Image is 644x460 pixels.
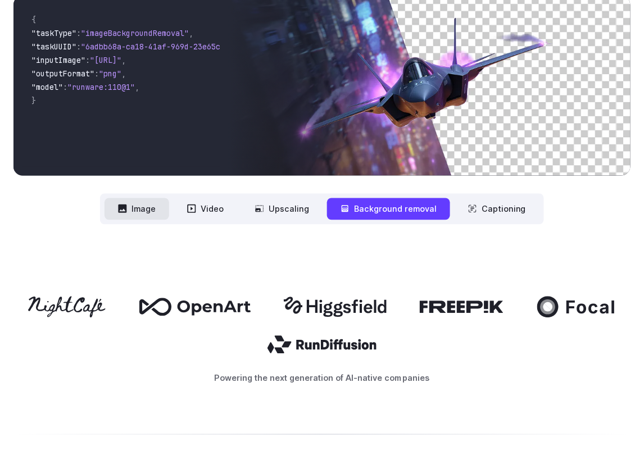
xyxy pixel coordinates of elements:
[81,42,252,52] span: "6adbb68a-ca18-41af-969d-23e65cc2729c"
[242,198,323,220] button: Upscaling
[31,15,36,25] span: {
[31,69,94,79] span: "outputFormat"
[85,55,90,65] span: :
[189,28,193,38] span: ,
[99,69,121,79] span: "png"
[63,82,67,92] span: :
[76,42,81,52] span: :
[174,198,237,220] button: Video
[90,55,121,65] span: "[URL]"
[94,69,99,79] span: :
[121,69,126,79] span: ,
[135,82,139,92] span: ,
[81,28,189,38] span: "imageBackgroundRemoval"
[31,95,36,106] span: }
[455,198,539,220] button: Captioning
[31,82,63,92] span: "model"
[13,372,631,385] p: Powering the next generation of AI-native companies
[327,198,450,220] button: Background removal
[31,42,76,52] span: "taskUUID"
[67,82,135,92] span: "runware:110@1"
[31,28,76,38] span: "taskType"
[121,55,126,65] span: ,
[105,198,169,220] button: Image
[31,55,85,65] span: "inputImage"
[76,28,81,38] span: :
